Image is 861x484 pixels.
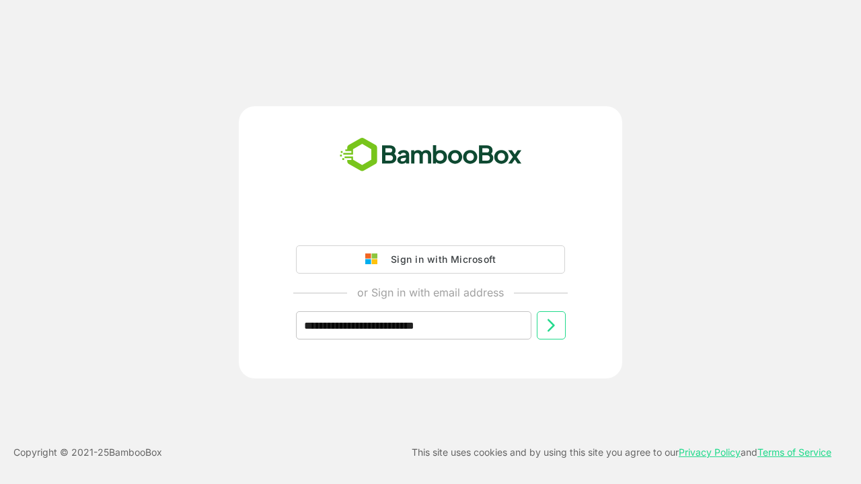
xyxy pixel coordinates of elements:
[757,446,831,458] a: Terms of Service
[289,208,572,237] iframe: Sign in with Google Button
[296,245,565,274] button: Sign in with Microsoft
[412,444,831,460] p: This site uses cookies and by using this site you agree to our and
[384,251,496,268] div: Sign in with Microsoft
[365,253,384,266] img: google
[13,444,162,460] p: Copyright © 2021- 25 BambooBox
[332,133,529,177] img: bamboobox
[357,284,504,300] p: or Sign in with email address
[679,446,741,458] a: Privacy Policy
